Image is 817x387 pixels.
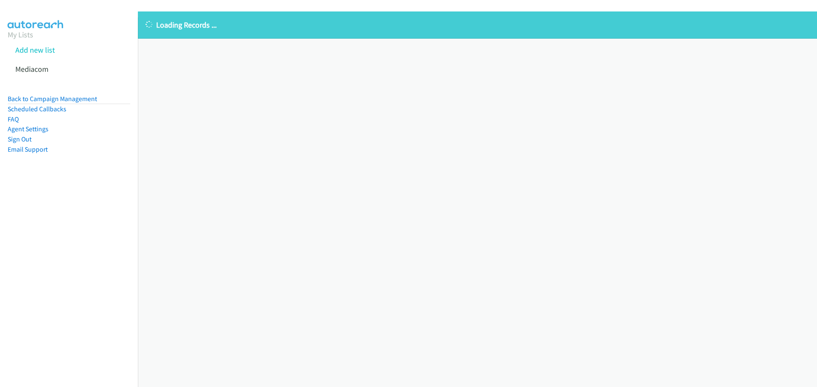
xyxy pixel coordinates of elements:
[8,145,48,153] a: Email Support
[15,64,49,74] a: Mediacom
[15,45,55,55] a: Add new list
[8,95,97,103] a: Back to Campaign Management
[146,19,809,31] p: Loading Records ...
[8,30,33,40] a: My Lists
[8,105,66,113] a: Scheduled Callbacks
[8,125,49,133] a: Agent Settings
[8,135,31,143] a: Sign Out
[8,115,19,123] a: FAQ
